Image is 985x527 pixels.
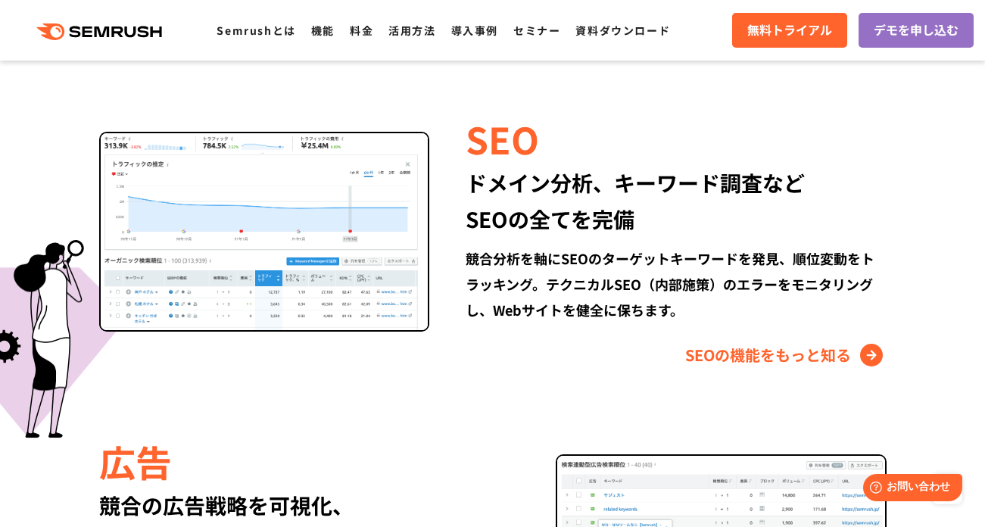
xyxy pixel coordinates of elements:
[451,23,498,38] a: 導入事例
[732,13,847,48] a: 無料トライアル
[747,20,832,40] span: 無料トライアル
[466,245,886,323] div: 競合分析を軸にSEOのターゲットキーワードを発見、順位変動をトラッキング。テクニカルSEO（内部施策）のエラーをモニタリングし、Webサイトを健全に保ちます。
[575,23,670,38] a: 資料ダウンロード
[874,20,959,40] span: デモを申し込む
[513,23,560,38] a: セミナー
[217,23,295,38] a: Semrushとは
[466,164,886,237] div: ドメイン分析、キーワード調査など SEOの全てを完備
[466,113,886,164] div: SEO
[311,23,335,38] a: 機能
[685,343,887,367] a: SEOの機能をもっと知る
[850,468,968,510] iframe: Help widget launcher
[99,435,519,487] div: 広告
[859,13,974,48] a: デモを申し込む
[388,23,435,38] a: 活用方法
[350,23,373,38] a: 料金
